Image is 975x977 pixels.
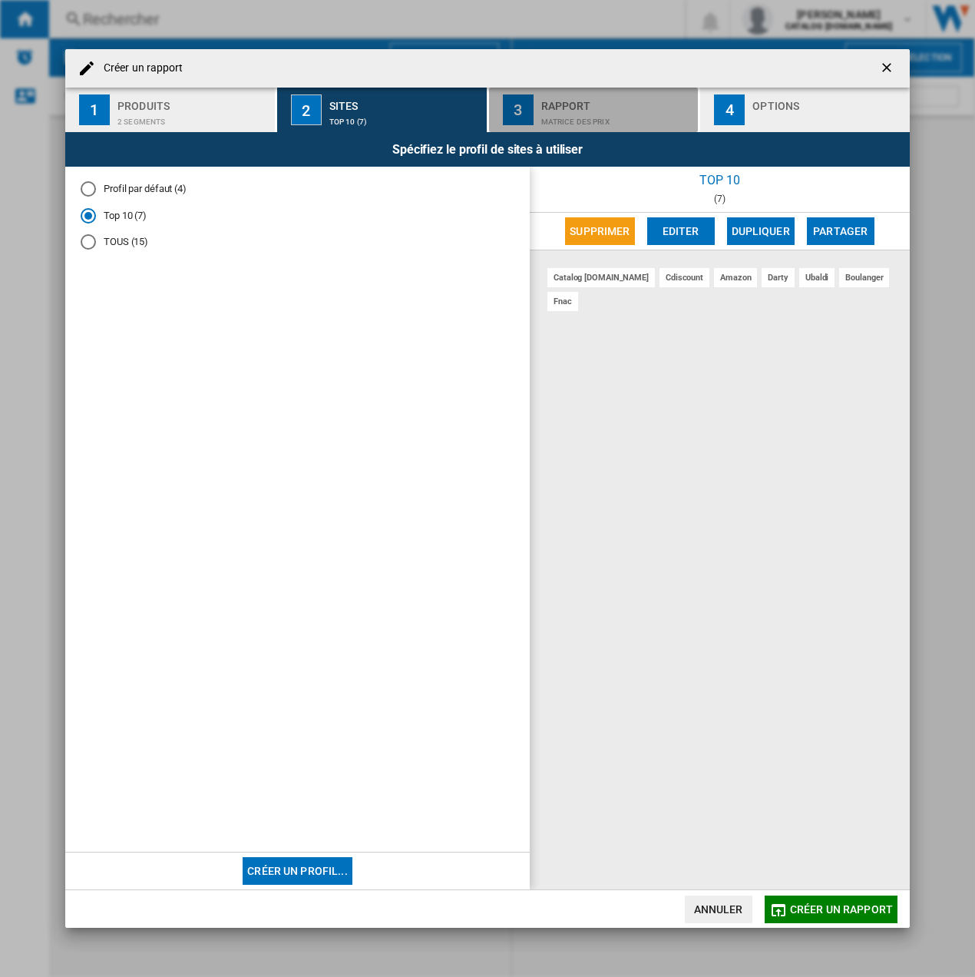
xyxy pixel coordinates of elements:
button: 3 Rapport Matrice des prix [489,88,700,132]
div: 4 [714,94,745,125]
div: darty [762,268,795,287]
div: 3 [503,94,534,125]
div: Produits [117,94,269,110]
h4: Créer un rapport [96,61,183,76]
md-radio-button: Top 10 (7) [81,208,514,223]
div: Top 10 (7) [329,110,481,126]
div: Rapport [541,94,692,110]
md-radio-button: Profil par défaut (4) [81,182,514,197]
div: boulanger [839,268,889,287]
div: Matrice des prix [541,110,692,126]
div: 2 segments [117,110,269,126]
div: Sites [329,94,481,110]
button: 1 Produits 2 segments [65,88,276,132]
button: Editer [647,217,715,245]
button: 4 Options [700,88,910,132]
button: Supprimer [565,217,634,245]
div: 1 [79,94,110,125]
button: Annuler [685,896,752,923]
div: 2 [291,94,322,125]
button: getI18NText('BUTTONS.CLOSE_DIALOG') [873,53,904,84]
ng-md-icon: getI18NText('BUTTONS.CLOSE_DIALOG') [879,60,897,78]
div: cdiscount [659,268,709,287]
span: Créer un rapport [790,903,893,916]
div: Spécifiez le profil de sites à utiliser [65,132,910,167]
div: catalog [DOMAIN_NAME] [547,268,655,287]
div: amazon [714,268,757,287]
div: (7) [530,194,910,204]
div: ubaldi [799,268,835,287]
button: Créer un rapport [765,896,897,923]
button: Partager [807,217,874,245]
button: 2 Sites Top 10 (7) [277,88,488,132]
button: Dupliquer [727,217,795,245]
button: Créer un profil... [243,857,352,885]
div: Top 10 [530,167,910,194]
md-radio-button: TOUS (15) [81,235,514,250]
div: fnac [547,292,578,311]
div: Options [752,94,904,110]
